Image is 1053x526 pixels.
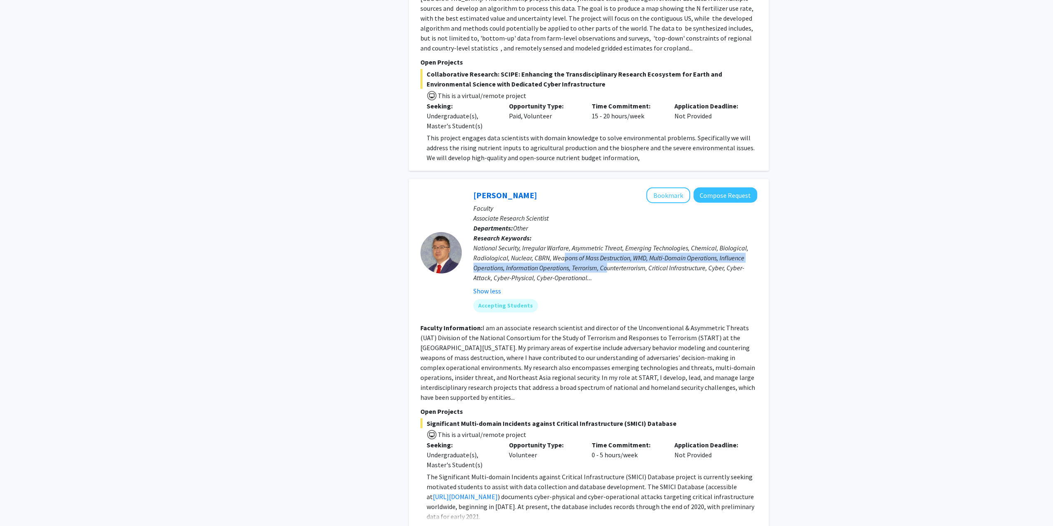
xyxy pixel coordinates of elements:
div: Undergraduate(s), Master's Student(s) [427,111,497,131]
span: Significant Multi-domain Incidents against Critical Infrastructure (SMICI) Database [420,418,757,428]
button: Show less [473,286,501,296]
p: Faculty [473,203,757,213]
p: The Significant Multi-domain Incidents against Critical Infrastructure (SMICI) Database project i... [427,472,757,521]
div: Not Provided [668,440,751,470]
a: [URL][DOMAIN_NAME] [433,492,498,501]
b: Departments: [473,224,513,232]
a: [PERSON_NAME] [473,190,537,200]
p: Opportunity Type: [509,440,579,450]
b: Faculty Information: [420,324,482,332]
div: Volunteer [503,440,585,470]
span: This is a virtual/remote project [437,430,526,439]
p: Opportunity Type: [509,101,579,111]
iframe: Chat [6,489,35,520]
p: Associate Research Scientist [473,213,757,223]
mat-chip: Accepting Students [473,299,538,312]
button: Add Steve Sin to Bookmarks [646,187,690,203]
p: This project engages data scientists with domain knowledge to solve environmental problems. Speci... [427,133,757,163]
div: Undergraduate(s), Master's Student(s) [427,450,497,470]
div: 15 - 20 hours/week [585,101,668,131]
p: Time Commitment: [592,440,662,450]
p: Seeking: [427,101,497,111]
button: Compose Request to Steve Sin [693,187,757,203]
p: Seeking: [427,440,497,450]
div: 0 - 5 hours/week [585,440,668,470]
b: Research Keywords: [473,234,532,242]
span: Other [513,224,528,232]
div: Not Provided [668,101,751,131]
p: Application Deadline: [674,440,745,450]
p: Time Commitment: [592,101,662,111]
span: Collaborative Research: SCIPE: Enhancing the Transdisciplinary Research Ecosystem for Earth and E... [420,69,757,89]
div: National Security, Irregular Warfare, Asymmetric Threat, Emerging Technologies, Chemical, Biologi... [473,243,757,283]
div: Paid, Volunteer [503,101,585,131]
p: Application Deadline: [674,101,745,111]
p: Open Projects [420,406,757,416]
fg-read-more: I am an associate research scientist and director of the Unconventional & Asymmetric Threats (UAT... [420,324,755,401]
span: This is a virtual/remote project [437,91,526,100]
p: Open Projects [420,57,757,67]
